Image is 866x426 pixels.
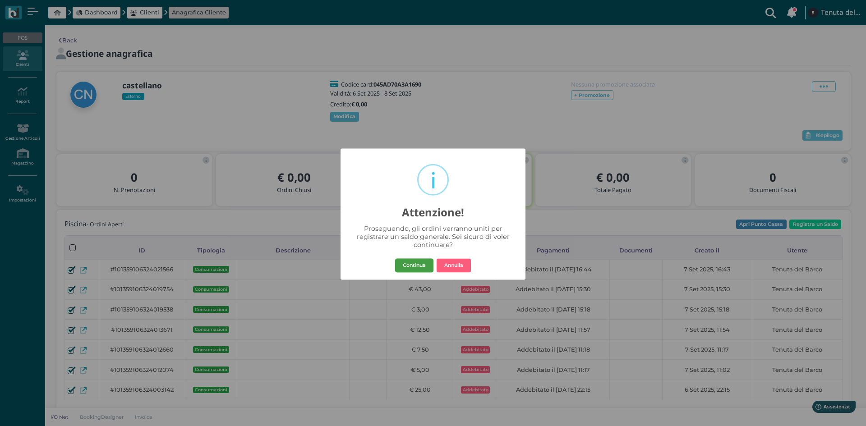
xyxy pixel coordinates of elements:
div: i [430,166,436,195]
h2: Attenzione! [341,198,525,219]
button: Annulla [437,258,471,273]
span: Assistenza [27,7,60,14]
div: Proseguendo, gli ordini verranno uniti per registrare un saldo generale. Sei sicuro di voler cont... [351,225,515,249]
button: Continua [395,258,433,273]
